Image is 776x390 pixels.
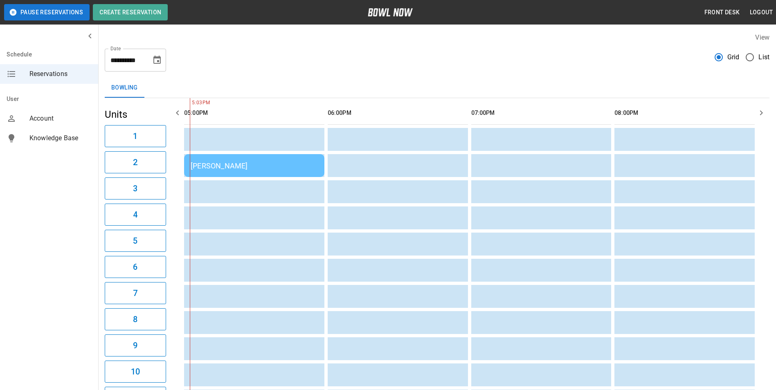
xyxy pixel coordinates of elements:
[29,114,92,123] span: Account
[368,8,413,16] img: logo
[105,256,166,278] button: 6
[133,260,137,273] h6: 6
[105,308,166,330] button: 8
[29,69,92,79] span: Reservations
[105,151,166,173] button: 2
[105,361,166,383] button: 10
[105,204,166,226] button: 4
[471,101,612,125] th: 07:00PM
[755,34,769,41] label: View
[105,282,166,304] button: 7
[133,130,137,143] h6: 1
[149,52,165,68] button: Choose date, selected date is Oct 1, 2025
[93,4,168,20] button: Create Reservation
[191,161,318,170] div: [PERSON_NAME]
[614,101,755,125] th: 08:00PM
[105,78,769,98] div: inventory tabs
[105,78,144,98] button: Bowling
[133,339,137,352] h6: 9
[133,156,137,169] h6: 2
[328,101,468,125] th: 06:00PM
[190,99,192,107] span: 5:03PM
[105,108,166,121] h5: Units
[133,234,137,247] h6: 5
[747,5,776,20] button: Logout
[4,4,90,20] button: Pause Reservations
[184,101,324,125] th: 05:00PM
[105,230,166,252] button: 5
[133,208,137,221] h6: 4
[133,313,137,326] h6: 8
[131,365,140,378] h6: 10
[105,125,166,147] button: 1
[758,52,769,62] span: List
[105,334,166,356] button: 9
[29,133,92,143] span: Knowledge Base
[133,182,137,195] h6: 3
[701,5,743,20] button: Front Desk
[133,287,137,300] h6: 7
[727,52,740,62] span: Grid
[105,177,166,199] button: 3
